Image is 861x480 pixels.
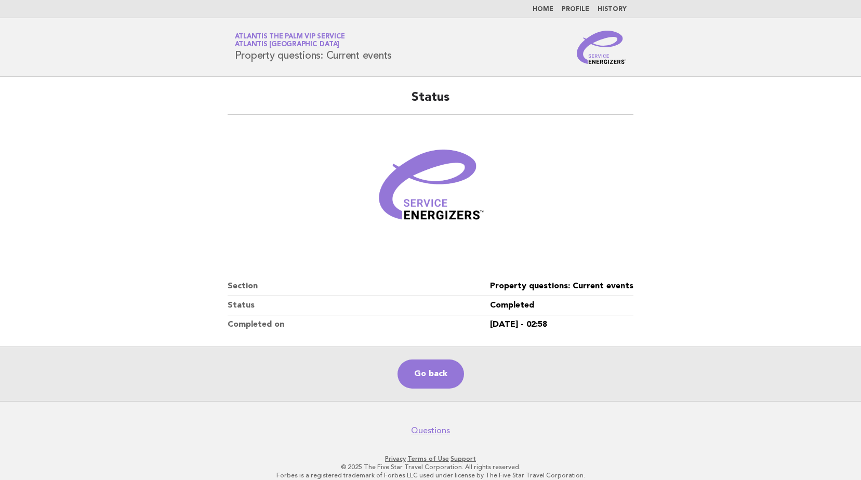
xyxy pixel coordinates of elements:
[113,463,749,471] p: © 2025 The Five Star Travel Corporation. All rights reserved.
[533,6,553,12] a: Home
[598,6,627,12] a: History
[407,455,449,462] a: Terms of Use
[490,315,633,334] dd: [DATE] - 02:58
[228,315,490,334] dt: Completed on
[562,6,589,12] a: Profile
[235,33,345,48] a: Atlantis The Palm VIP ServiceAtlantis [GEOGRAPHIC_DATA]
[228,296,490,315] dt: Status
[451,455,476,462] a: Support
[490,277,633,296] dd: Property questions: Current events
[228,277,490,296] dt: Section
[385,455,406,462] a: Privacy
[398,359,464,389] a: Go back
[368,127,493,252] img: Verified
[228,89,633,115] h2: Status
[113,471,749,479] p: Forbes is a registered trademark of Forbes LLC used under license by The Five Star Travel Corpora...
[490,296,633,315] dd: Completed
[235,34,392,61] h1: Property questions: Current events
[235,42,340,48] span: Atlantis [GEOGRAPHIC_DATA]
[577,31,627,64] img: Service Energizers
[113,455,749,463] p: · ·
[411,425,450,436] a: Questions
